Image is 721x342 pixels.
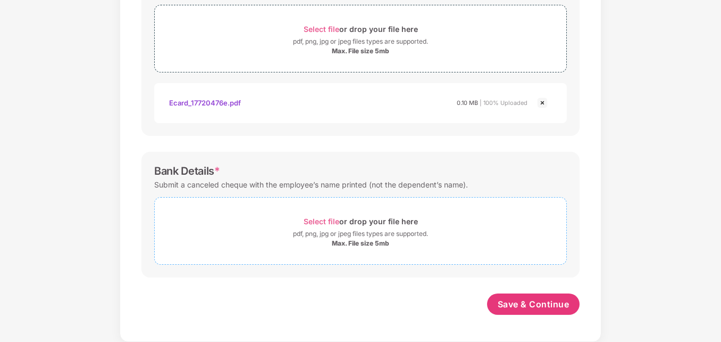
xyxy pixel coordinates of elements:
[457,99,478,107] span: 0.10 MB
[169,94,241,112] div: Ecard_17720476e.pdf
[154,165,220,177] div: Bank Details
[154,177,468,192] div: Submit a canceled cheque with the employee’s name printed (not the dependent’s name).
[293,229,428,239] div: pdf, png, jpg or jpeg files types are supported.
[498,298,569,310] span: Save & Continue
[480,99,527,107] span: | 100% Uploaded
[304,25,339,34] span: Select file
[155,13,566,64] span: Select fileor drop your file herepdf, png, jpg or jpeg files types are supported.Max. File size 5mb
[304,22,418,36] div: or drop your file here
[304,214,418,229] div: or drop your file here
[155,206,566,256] span: Select fileor drop your file herepdf, png, jpg or jpeg files types are supported.Max. File size 5mb
[332,239,389,248] div: Max. File size 5mb
[332,47,389,55] div: Max. File size 5mb
[293,36,428,47] div: pdf, png, jpg or jpeg files types are supported.
[304,217,339,226] span: Select file
[536,96,549,109] img: svg+xml;base64,PHN2ZyBpZD0iQ3Jvc3MtMjR4MjQiIHhtbG5zPSJodHRwOi8vd3d3LnczLm9yZy8yMDAwL3N2ZyIgd2lkdG...
[487,294,580,315] button: Save & Continue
